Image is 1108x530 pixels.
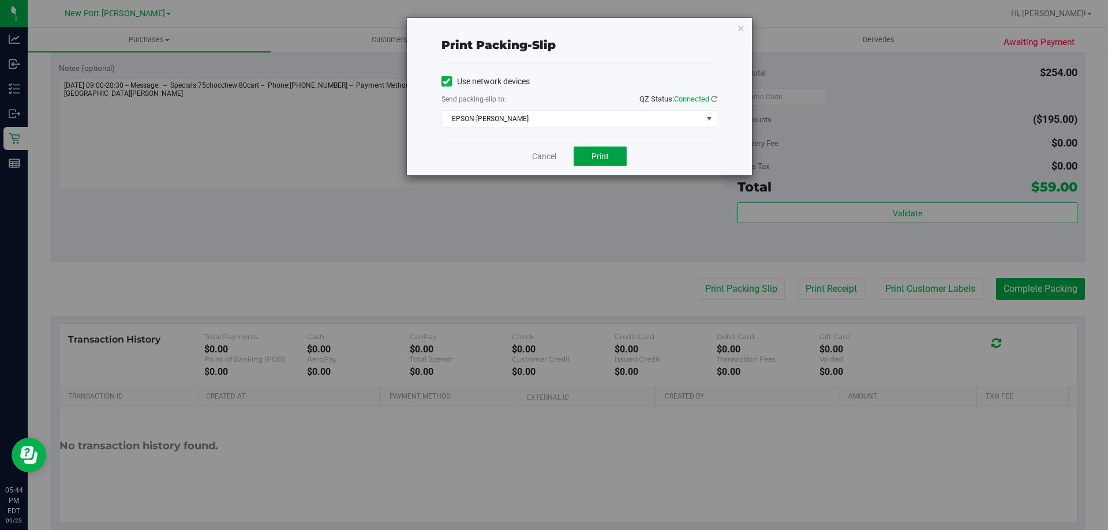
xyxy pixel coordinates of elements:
label: Use network devices [441,76,530,88]
span: Print [592,152,609,161]
span: Print packing-slip [441,38,556,52]
button: Print [574,146,627,166]
label: Send packing-slip to: [441,94,506,104]
span: Connected [674,95,709,103]
span: EPSON-[PERSON_NAME] [442,111,702,127]
span: QZ Status: [639,95,717,103]
iframe: Resource center [12,438,46,472]
a: Cancel [532,151,556,163]
span: select [702,111,716,127]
